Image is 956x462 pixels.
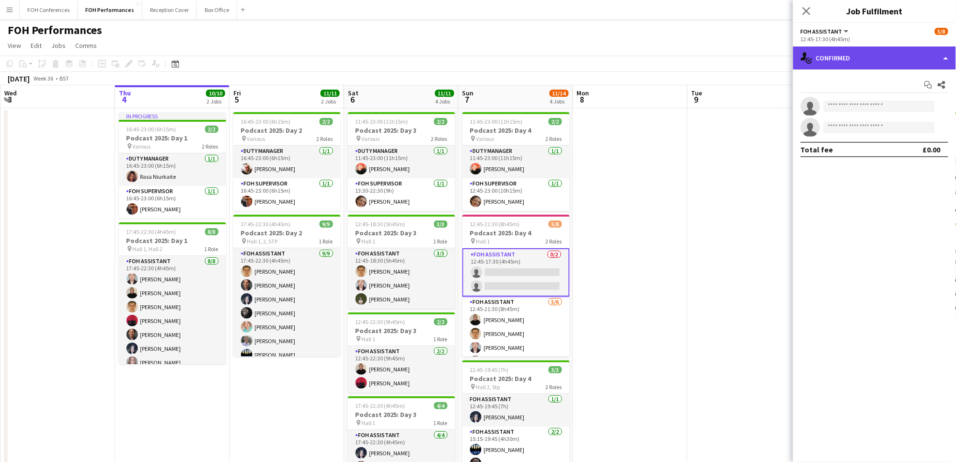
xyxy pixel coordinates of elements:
[133,245,163,253] span: Hall 1, Hall 2
[793,46,956,69] div: Confirmed
[233,112,341,211] app-job-card: 16:45-23:00 (6h15m)2/2Podcast 2025: Day 2 Various2 RolesDuty Manager1/116:45-23:00 (6h15m)[PERSON...
[935,28,948,35] span: 5/8
[119,153,226,186] app-card-role: Duty Manager1/116:45-23:00 (6h15m)Rasa Niurkaite
[119,256,226,386] app-card-role: FOH Assistant8/817:45-22:30 (4h45m)[PERSON_NAME][PERSON_NAME][PERSON_NAME][PERSON_NAME][PERSON_NA...
[348,146,455,178] app-card-role: Duty Manager1/111:45-23:00 (11h15m)[PERSON_NAME]
[690,94,703,105] span: 9
[348,89,358,97] span: Sat
[119,89,131,97] span: Thu
[461,94,474,105] span: 7
[462,215,570,357] app-job-card: 12:45-21:30 (8h45m)5/8Podcast 2025: Day 4 Hall 12 RolesFOH Assistant0/212:45-17:30 (4h45m) FOH As...
[32,75,56,82] span: Week 36
[321,90,340,97] span: 11/11
[550,90,569,97] span: 11/14
[462,112,570,211] app-job-card: 11:45-23:00 (11h15m)2/2Podcast 2025: Day 4 Various2 RolesDuty Manager1/111:45-23:00 (11h15m)[PERS...
[119,186,226,219] app-card-role: FOH Supervisor1/116:45-23:00 (6h15m)[PERSON_NAME]
[205,245,219,253] span: 1 Role
[348,410,455,419] h3: Podcast 2025: Day 3
[549,366,562,373] span: 3/3
[4,89,17,97] span: Wed
[71,39,101,52] a: Comms
[31,41,42,50] span: Edit
[78,0,142,19] button: FOH Performances
[476,135,495,142] span: Various
[462,178,570,211] app-card-role: FOH Supervisor1/112:45-23:00 (10h15m)[PERSON_NAME]
[801,145,833,154] div: Total fee
[434,238,448,245] span: 1 Role
[431,135,448,142] span: 2 Roles
[346,94,358,105] span: 6
[47,39,69,52] a: Jobs
[462,126,570,135] h3: Podcast 2025: Day 4
[119,222,226,364] app-job-card: 17:45-22:30 (4h45m)8/8Podcast 2025: Day 1 Hall 1, Hall 21 RoleFOH Assistant8/817:45-22:30 (4h45m)...
[462,89,474,97] span: Sun
[434,419,448,427] span: 1 Role
[436,98,454,105] div: 4 Jobs
[241,118,291,125] span: 16:45-23:00 (6h15m)
[233,229,341,237] h3: Podcast 2025: Day 2
[362,135,380,142] span: Various
[434,402,448,409] span: 4/4
[8,23,102,37] h1: FOH Performances
[476,238,490,245] span: Hall 1
[205,228,219,235] span: 8/8
[356,220,405,228] span: 12:45-18:30 (5h45m)
[317,135,333,142] span: 2 Roles
[233,215,341,357] app-job-card: 17:45-22:30 (4h45m)9/9Podcast 2025: Day 2 Hall 1, 2, STP1 RoleFOH Assistant9/917:45-22:30 (4h45m)...
[320,118,333,125] span: 2/2
[319,238,333,245] span: 1 Role
[27,39,46,52] a: Edit
[20,0,78,19] button: FOH Conferences
[362,238,376,245] span: Hall 1
[462,146,570,178] app-card-role: Duty Manager1/111:45-23:00 (11h15m)[PERSON_NAME]
[197,0,237,19] button: Box Office
[348,248,455,309] app-card-role: FOH Assistant3/312:45-18:30 (5h45m)[PERSON_NAME][PERSON_NAME][PERSON_NAME]
[348,215,455,309] div: 12:45-18:30 (5h45m)3/3Podcast 2025: Day 3 Hall 11 RoleFOH Assistant3/312:45-18:30 (5h45m)[PERSON_...
[801,28,850,35] button: FOH Assistant
[142,0,197,19] button: Reception Cover
[549,220,562,228] span: 5/8
[59,75,69,82] div: BST
[576,94,589,105] span: 8
[247,238,278,245] span: Hall 1, 2, STP
[801,28,842,35] span: FOH Assistant
[362,335,376,343] span: Hall 1
[462,229,570,237] h3: Podcast 2025: Day 4
[549,118,562,125] span: 2/2
[119,112,226,219] div: In progress16:45-23:00 (6h15m)2/2Podcast 2025: Day 1 Various2 RolesDuty Manager1/116:45-23:00 (6h...
[435,90,454,97] span: 11/11
[241,220,291,228] span: 17:45-22:30 (4h45m)
[550,98,568,105] div: 4 Jobs
[320,220,333,228] span: 9/9
[232,94,241,105] span: 5
[119,134,226,142] h3: Podcast 2025: Day 1
[233,126,341,135] h3: Podcast 2025: Day 2
[348,112,455,211] app-job-card: 11:45-23:00 (11h15m)2/2Podcast 2025: Day 3 Various2 RolesDuty Manager1/111:45-23:00 (11h15m)[PERS...
[247,135,265,142] span: Various
[127,228,176,235] span: 17:45-22:30 (4h45m)
[546,135,562,142] span: 2 Roles
[470,220,520,228] span: 12:45-21:30 (8h45m)
[348,229,455,237] h3: Podcast 2025: Day 3
[4,39,25,52] a: View
[75,41,97,50] span: Comms
[233,146,341,178] app-card-role: Duty Manager1/116:45-23:00 (6h15m)[PERSON_NAME]
[470,366,509,373] span: 12:45-19:45 (7h)
[462,297,570,399] app-card-role: FOH Assistant5/612:45-21:30 (8h45m)[PERSON_NAME][PERSON_NAME][PERSON_NAME]
[119,236,226,245] h3: Podcast 2025: Day 1
[356,318,405,325] span: 12:45-22:30 (9h45m)
[348,346,455,393] app-card-role: FOH Assistant2/212:45-22:30 (9h45m)[PERSON_NAME][PERSON_NAME]
[434,118,448,125] span: 2/2
[462,394,570,427] app-card-role: FOH Assistant1/112:45-19:45 (7h)[PERSON_NAME]
[51,41,66,50] span: Jobs
[8,41,21,50] span: View
[119,112,226,120] div: In progress
[434,335,448,343] span: 1 Role
[205,126,219,133] span: 2/2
